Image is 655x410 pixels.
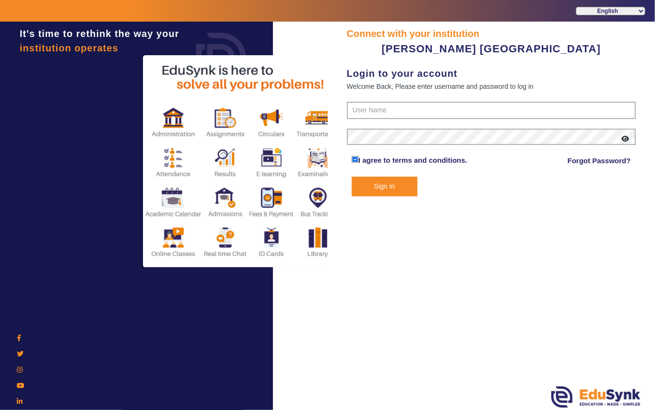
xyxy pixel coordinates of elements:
span: It's time to rethink the way your [20,28,179,39]
img: edusynk.png [551,386,641,408]
a: Forgot Password? [568,155,631,167]
div: [PERSON_NAME] [GEOGRAPHIC_DATA] [347,41,636,57]
div: Login to your account [347,66,636,81]
img: login.png [185,22,257,94]
input: User Name [347,102,636,119]
div: Welcome Back, Please enter username and password to log in [347,81,636,92]
img: login2.png [143,55,345,267]
div: Connect with your institution [347,26,636,41]
button: Sign In [352,177,417,196]
span: institution operates [20,43,119,53]
a: I agree to terms and conditions. [358,156,467,164]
